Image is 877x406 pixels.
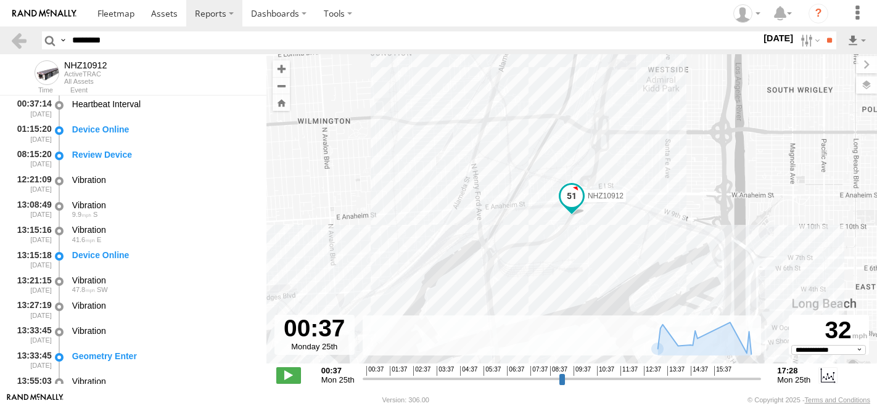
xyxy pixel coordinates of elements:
span: 14:37 [691,366,708,376]
span: 11:37 [620,366,638,376]
label: Play/Stop [276,367,301,383]
div: 13:33:45 [DATE] [10,323,53,346]
div: Geometry Enter [72,351,255,362]
span: Heading: 241 [97,286,108,293]
div: 01:15:20 [DATE] [10,122,53,145]
div: Time [10,87,53,94]
div: Vibration [72,174,255,185]
span: Mon 25th Aug 2025 [321,375,355,384]
img: rand-logo.svg [12,9,76,18]
div: Event [70,87,266,94]
div: Vibration [72,200,255,211]
span: 09:37 [574,366,591,376]
span: 12:37 [644,366,661,376]
div: 13:27:19 [DATE] [10,298,53,321]
div: Device Online [72,124,255,135]
div: Vibration [72,300,255,311]
label: Export results as... [846,31,867,49]
div: 00:37:14 [DATE] [10,97,53,120]
i: ? [809,4,828,23]
div: 08:15:20 [DATE] [10,147,53,170]
div: Vibration [72,224,255,235]
span: 02:37 [413,366,430,376]
span: Heading: 93 [97,236,101,243]
a: Visit our Website [7,394,64,406]
div: Device Online [72,250,255,261]
span: 13:37 [667,366,685,376]
button: Zoom in [273,60,290,77]
div: ActiveTRAC [64,70,107,78]
div: Vibration [72,275,255,286]
div: Version: 306.00 [382,396,429,404]
div: Vibration [72,376,255,387]
div: Review Device [72,149,255,160]
div: Zulema McIntosch [729,4,765,23]
span: 03:37 [437,366,454,376]
div: 13:55:03 [DATE] [10,374,53,397]
label: Search Query [58,31,68,49]
div: © Copyright 2025 - [747,396,870,404]
div: 13:15:18 [DATE] [10,248,53,270]
span: 05:37 [484,366,501,376]
button: Zoom Home [273,94,290,111]
div: 13:08:49 [DATE] [10,198,53,221]
span: 10:37 [597,366,614,376]
strong: 17:28 [777,366,810,375]
span: Heading: 193 [93,211,97,218]
span: 00:37 [366,366,384,376]
div: Heartbeat Interval [72,99,255,110]
div: 32 [791,317,867,345]
div: 13:21:15 [DATE] [10,273,53,296]
span: 06:37 [507,366,524,376]
span: NHZ10912 [588,192,624,200]
span: 01:37 [390,366,407,376]
span: 04:37 [460,366,477,376]
div: NHZ10912 - View Asset History [64,60,107,70]
strong: 00:37 [321,366,355,375]
a: Terms and Conditions [805,396,870,404]
span: 08:37 [550,366,567,376]
label: Search Filter Options [796,31,822,49]
span: 07:37 [530,366,548,376]
div: 13:33:45 [DATE] [10,349,53,371]
label: [DATE] [761,31,796,45]
div: All Assets [64,78,107,85]
a: Back to previous Page [10,31,28,49]
div: 13:15:16 [DATE] [10,223,53,246]
button: Zoom out [273,77,290,94]
span: 9.9 [72,211,91,218]
span: 15:37 [714,366,731,376]
div: 12:21:09 [DATE] [10,173,53,195]
span: 47.8 [72,286,95,293]
span: Mon 25th Aug 2025 [777,375,810,384]
span: 41.6 [72,236,95,243]
div: Vibration [72,325,255,336]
